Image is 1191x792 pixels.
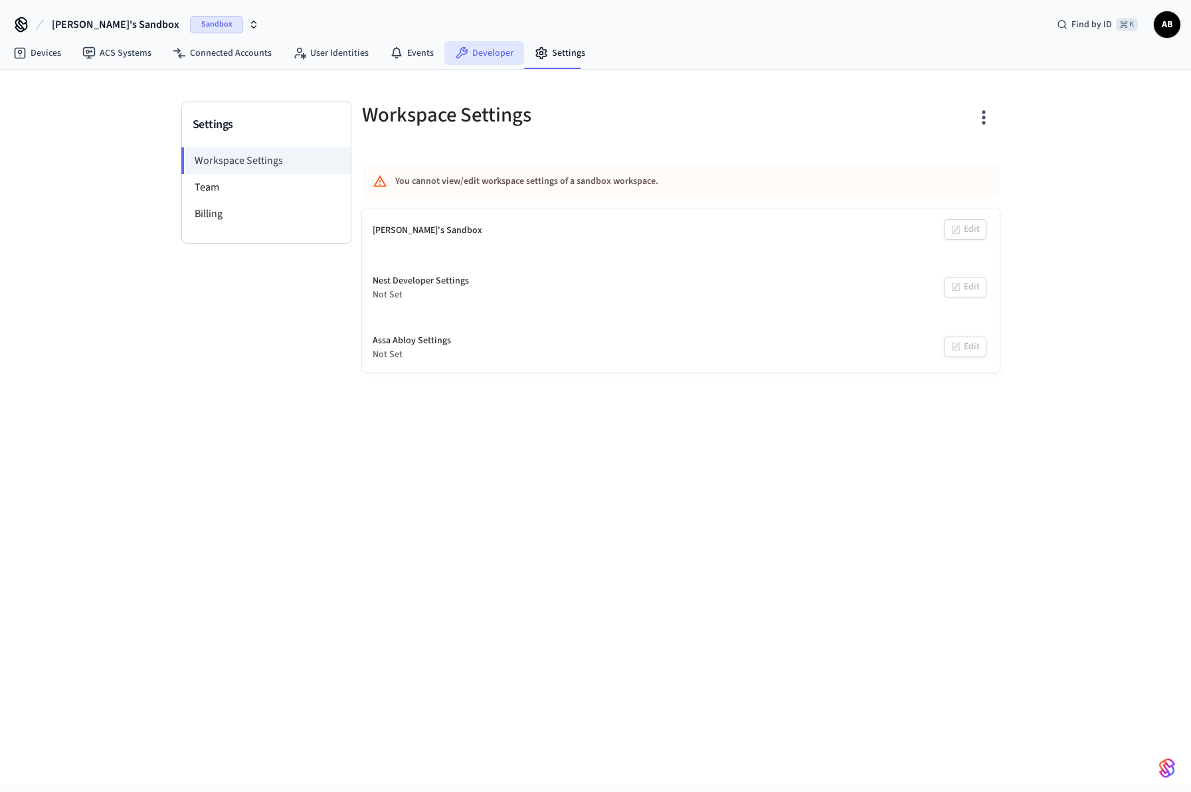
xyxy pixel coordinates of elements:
[1159,757,1175,779] img: SeamLogoGradient.69752ec5.svg
[1116,18,1138,31] span: ⌘ K
[373,334,451,348] div: Assa Abloy Settings
[182,200,351,227] li: Billing
[282,41,379,65] a: User Identities
[1046,13,1148,37] div: Find by ID⌘ K
[193,116,340,134] h3: Settings
[1154,11,1180,38] button: AB
[72,41,162,65] a: ACS Systems
[181,147,351,174] li: Workspace Settings
[162,41,282,65] a: Connected Accounts
[190,16,243,33] span: Sandbox
[373,288,469,302] div: Not Set
[1071,18,1112,31] span: Find by ID
[379,41,444,65] a: Events
[362,102,673,129] h5: Workspace Settings
[52,17,179,33] span: [PERSON_NAME]'s Sandbox
[524,41,596,65] a: Settings
[395,169,888,194] div: You cannot view/edit workspace settings of a sandbox workspace.
[373,348,451,362] div: Not Set
[373,274,469,288] div: Nest Developer Settings
[3,41,72,65] a: Devices
[444,41,524,65] a: Developer
[1155,13,1179,37] span: AB
[373,224,482,238] div: [PERSON_NAME]'s Sandbox
[182,174,351,200] li: Team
